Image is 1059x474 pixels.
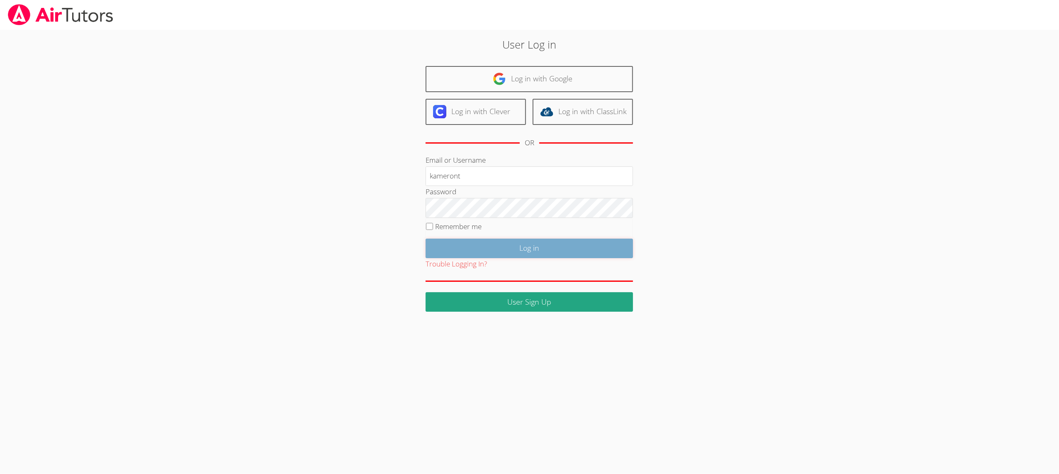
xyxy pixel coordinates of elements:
[426,99,526,125] a: Log in with Clever
[426,239,633,258] input: Log in
[426,155,486,165] label: Email or Username
[436,222,482,231] label: Remember me
[433,105,446,118] img: clever-logo-6eab21bc6e7a338710f1a6ff85c0baf02591cd810cc4098c63d3a4b26e2feb20.svg
[493,72,506,86] img: google-logo-50288ca7cdecda66e5e0955fdab243c47b7ad437acaf1139b6f446037453330a.svg
[7,4,114,25] img: airtutors_banner-c4298cdbf04f3fff15de1276eac7730deb9818008684d7c2e4769d2f7ddbe033.png
[540,105,553,118] img: classlink-logo-d6bb404cc1216ec64c9a2012d9dc4662098be43eaf13dc465df04b49fa7ab582.svg
[426,66,633,92] a: Log in with Google
[426,258,487,270] button: Trouble Logging In?
[426,187,456,196] label: Password
[533,99,633,125] a: Log in with ClassLink
[426,292,633,312] a: User Sign Up
[243,37,816,52] h2: User Log in
[525,137,534,149] div: OR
